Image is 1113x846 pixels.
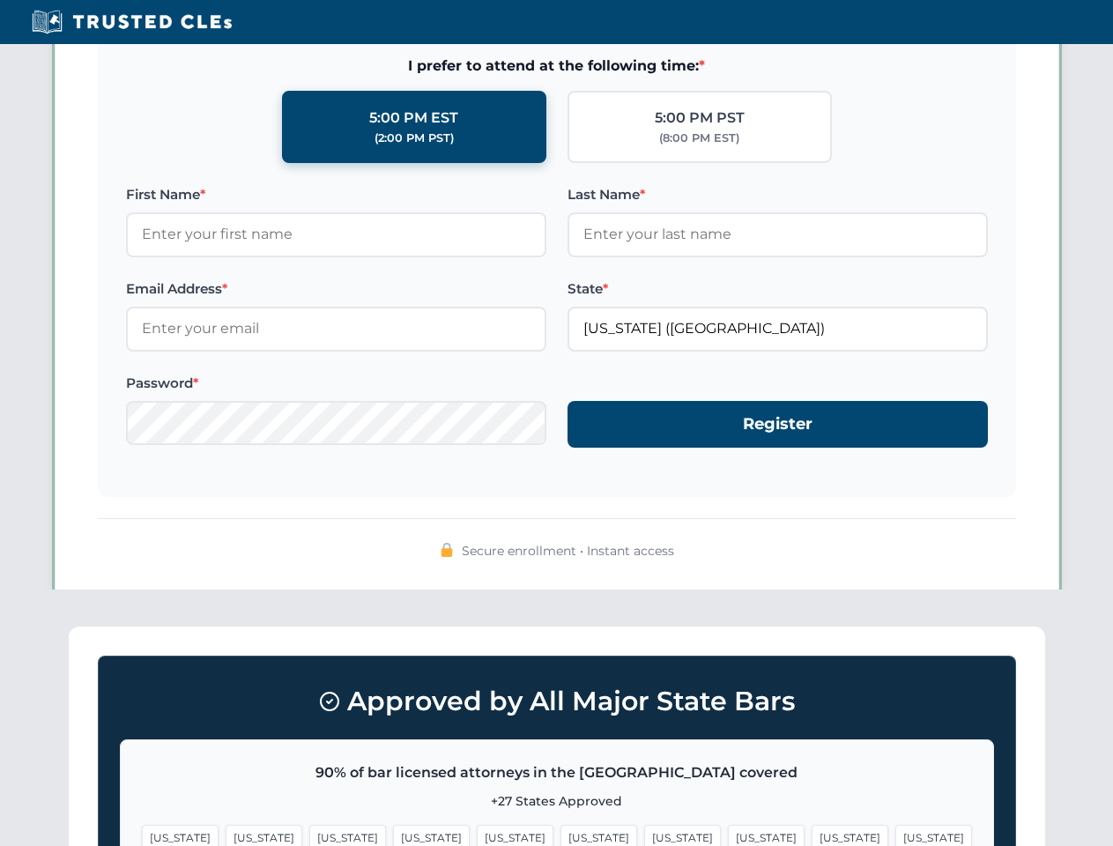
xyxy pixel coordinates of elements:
[142,761,972,784] p: 90% of bar licensed attorneys in the [GEOGRAPHIC_DATA] covered
[120,678,994,725] h3: Approved by All Major State Bars
[126,307,546,351] input: Enter your email
[142,791,972,811] p: +27 States Approved
[126,184,546,205] label: First Name
[440,543,454,557] img: 🔒
[655,107,745,130] div: 5:00 PM PST
[126,212,546,256] input: Enter your first name
[126,55,988,78] span: I prefer to attend at the following time:
[126,278,546,300] label: Email Address
[375,130,454,147] div: (2:00 PM PST)
[126,373,546,394] label: Password
[26,9,237,35] img: Trusted CLEs
[462,541,674,560] span: Secure enrollment • Instant access
[568,307,988,351] input: Florida (FL)
[568,212,988,256] input: Enter your last name
[568,278,988,300] label: State
[568,401,988,448] button: Register
[659,130,739,147] div: (8:00 PM EST)
[369,107,458,130] div: 5:00 PM EST
[568,184,988,205] label: Last Name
